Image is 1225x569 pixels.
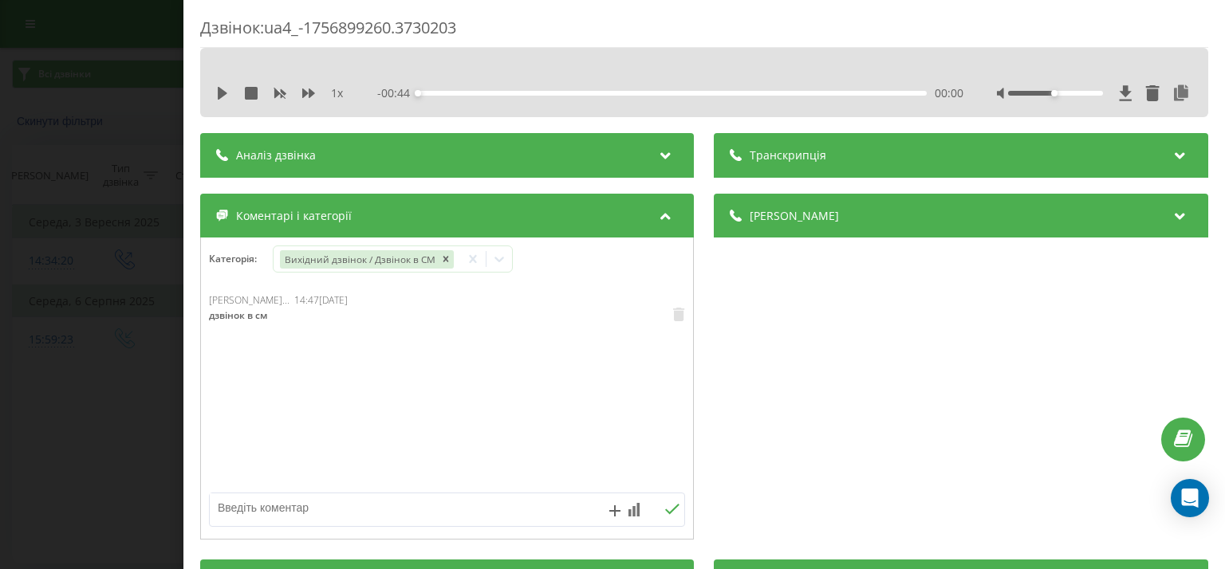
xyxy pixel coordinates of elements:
span: - 00:44 [378,85,419,101]
div: 14:47[DATE] [294,295,348,306]
span: 1 x [331,85,343,101]
div: Accessibility label [416,90,422,96]
span: [PERSON_NAME] [750,208,840,224]
span: Транскрипція [750,147,827,163]
div: Remove Вихідний дзвінок / Дзвінок в СМ [438,250,454,269]
span: [PERSON_NAME]... [209,293,290,307]
div: Дзвінок : ua4_-1756899260.3730203 [200,17,1208,48]
div: Вихідний дзвінок / Дзвінок в СМ [280,250,438,269]
span: 00:00 [935,85,963,101]
span: Коментарі і категорії [236,208,352,224]
div: дзвінок в см [209,309,320,322]
div: Open Intercom Messenger [1171,479,1209,517]
span: Аналіз дзвінка [236,147,316,163]
h4: Категорія : [209,253,273,265]
div: Accessibility label [1051,90,1058,96]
